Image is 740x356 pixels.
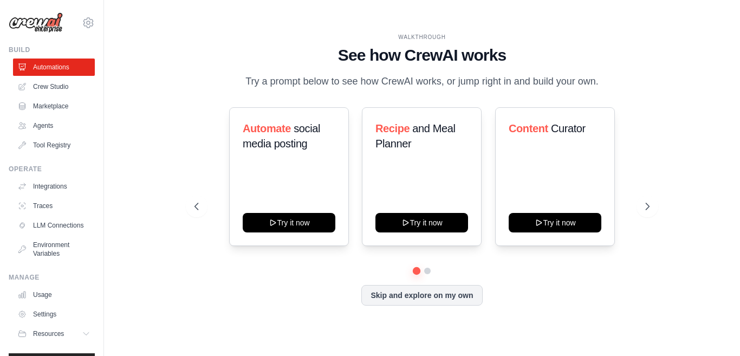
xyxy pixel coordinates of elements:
[13,137,95,154] a: Tool Registry
[13,59,95,76] a: Automations
[240,74,604,89] p: Try a prompt below to see how CrewAI works, or jump right in and build your own.
[33,329,64,338] span: Resources
[9,165,95,173] div: Operate
[13,98,95,115] a: Marketplace
[509,213,601,232] button: Try it now
[375,122,455,150] span: and Meal Planner
[13,286,95,303] a: Usage
[13,306,95,323] a: Settings
[13,217,95,234] a: LLM Connections
[13,178,95,195] a: Integrations
[9,273,95,282] div: Manage
[194,33,650,41] div: WALKTHROUGH
[9,12,63,33] img: Logo
[243,213,335,232] button: Try it now
[361,285,482,306] button: Skip and explore on my own
[13,117,95,134] a: Agents
[375,122,410,134] span: Recipe
[243,122,320,150] span: social media posting
[13,325,95,342] button: Resources
[509,122,548,134] span: Content
[13,236,95,262] a: Environment Variables
[194,46,650,65] h1: See how CrewAI works
[551,122,586,134] span: Curator
[13,78,95,95] a: Crew Studio
[9,46,95,54] div: Build
[375,213,468,232] button: Try it now
[13,197,95,215] a: Traces
[243,122,291,134] span: Automate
